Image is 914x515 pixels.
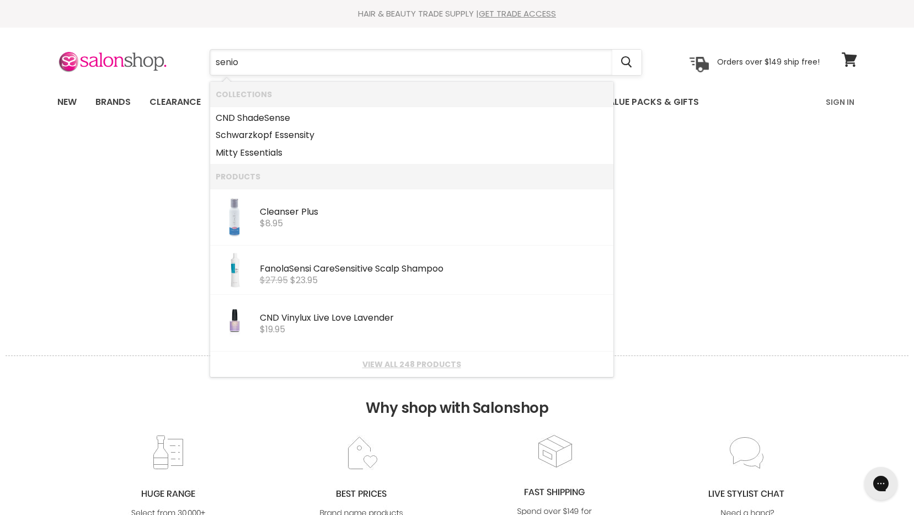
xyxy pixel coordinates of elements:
[216,144,608,162] a: Mitty Estials
[594,91,707,114] a: Value Packs & Gifts
[216,360,608,369] a: View all 248 products
[210,352,613,376] li: View All
[210,50,612,75] input: Search
[260,323,285,336] span: $19.95
[260,274,288,286] s: $27.95
[220,194,250,241] img: senp06_200x.jpg
[260,313,608,325] div: CND Vinylux Live Love Lavender
[284,129,300,141] b: sen
[216,109,608,127] a: CND Shadese
[335,262,351,275] b: Sen
[210,49,642,76] form: Product
[290,274,318,286] span: $23.95
[479,8,556,19] a: GET TRADE ACCESS
[141,91,209,114] a: Clearance
[612,50,642,75] button: Search
[210,144,613,164] li: Collections: Mitty Essentials
[210,107,613,127] li: Collections: CND Shade Sense
[210,82,613,107] li: Collections
[210,246,613,295] li: Products: Fanola Sensi Care Sensitive Scalp Shampoo
[6,355,908,433] h2: Why shop with Salonshop
[264,112,280,124] b: Sen
[57,191,857,201] p: The page you were looking for does not exist.
[260,207,608,219] div: Cleanser Plus
[210,189,613,246] li: Products: Cleanser Plus
[44,8,871,19] div: HAIR & BEAUTY TRADE SUPPLY |
[859,463,903,504] iframe: Gorgias live chat messenger
[216,251,254,290] img: SENSISH.webp
[249,146,265,159] b: sen
[87,91,139,114] a: Brands
[260,264,608,275] div: Fanola si Care sitive Scalp Shampoo
[49,91,85,114] a: New
[216,126,608,144] a: Schwarzkopf Essity
[210,164,613,189] li: Products
[289,262,305,275] b: Sen
[210,126,613,144] li: Collections: Schwarzkopf Essensity
[57,173,857,191] h1: Page not found
[210,295,613,352] li: Products: CND Vinylux Live Love Lavender
[218,300,251,347] img: RPzMfE4U_200x.jpg
[819,91,861,114] a: Sign In
[49,86,763,118] ul: Main menu
[717,57,820,67] p: Orders over $149 ship free!
[44,86,871,118] nav: Main
[260,217,283,230] span: $8.95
